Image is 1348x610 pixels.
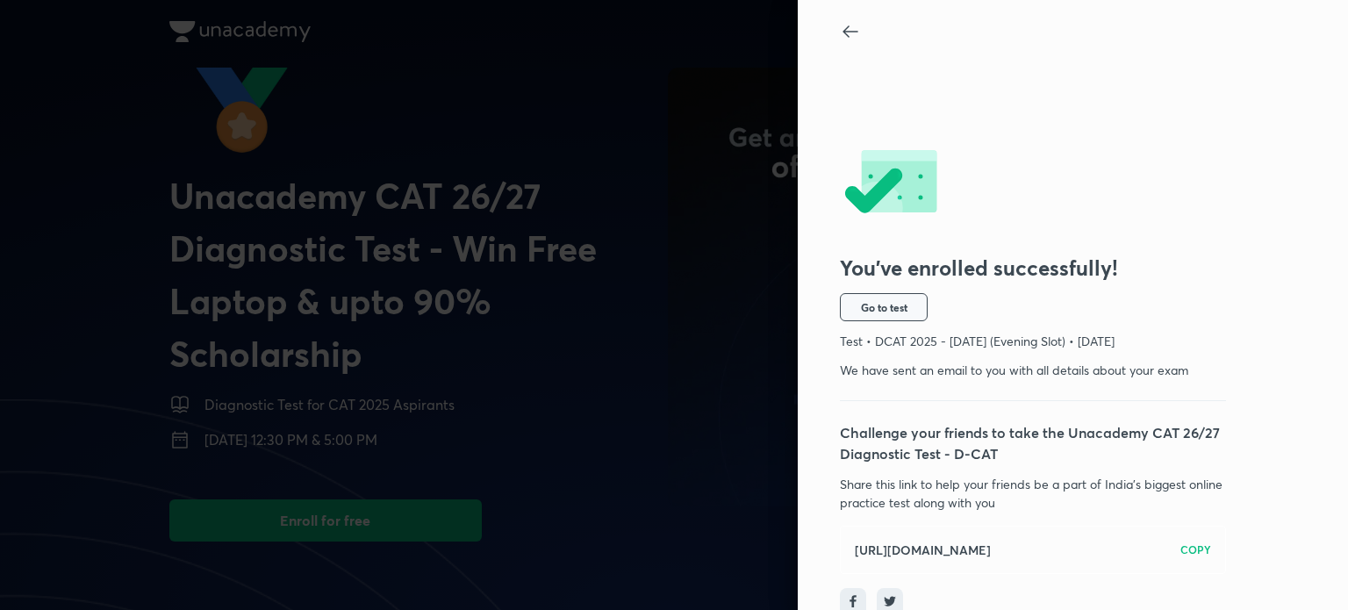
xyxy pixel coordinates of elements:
p: Challenge your friends to take the Unacademy CAT 26/27 Diagnostic Test - D-CAT [840,422,1226,464]
h6: COPY [1180,542,1211,557]
h3: You’ve enrolled successfully! [840,255,1226,281]
p: Share this link to help your friends be a part of India’s biggest online practice test along with... [840,475,1226,512]
button: Go to test [840,293,928,321]
p: We have sent an email to you with all details about your exam [840,361,1226,379]
h6: [URL][DOMAIN_NAME] [855,541,991,559]
img: - [840,150,940,217]
span: Go to test [861,300,907,314]
p: Test • DCAT 2025 - [DATE] (Evening Slot) • [DATE] [840,332,1226,350]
